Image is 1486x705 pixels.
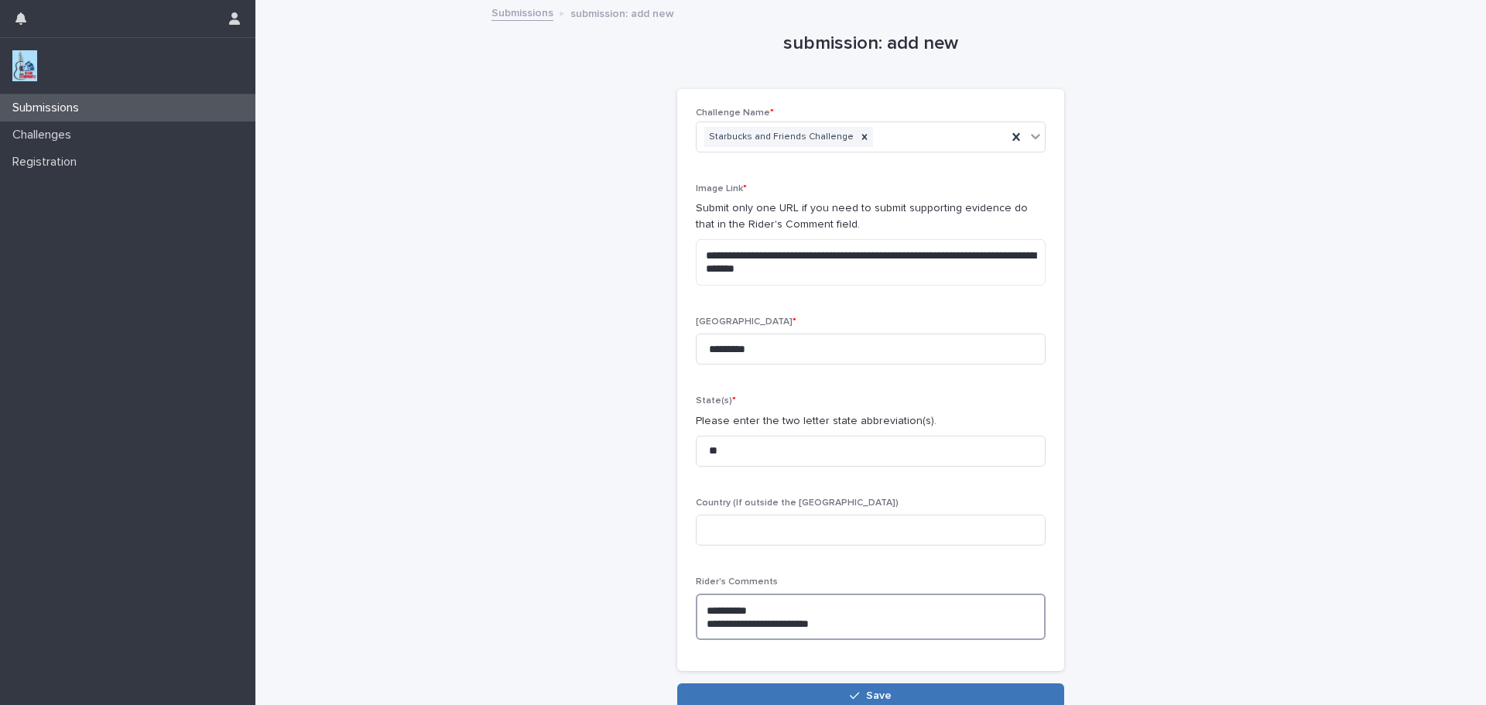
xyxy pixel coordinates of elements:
[570,4,674,21] p: submission: add new
[696,396,736,406] span: State(s)
[696,498,899,508] span: Country (If outside the [GEOGRAPHIC_DATA])
[6,101,91,115] p: Submissions
[696,317,796,327] span: [GEOGRAPHIC_DATA]
[696,577,778,587] span: Rider's Comments
[696,200,1046,233] p: Submit only one URL if you need to submit supporting evidence do that in the Rider's Comment field.
[6,128,84,142] p: Challenges
[6,155,89,169] p: Registration
[491,3,553,21] a: Submissions
[704,127,856,148] div: Starbucks and Friends Challenge
[696,413,1046,430] p: Please enter the two letter state abbreviation(s).
[696,184,747,193] span: Image Link
[866,690,892,701] span: Save
[12,50,37,81] img: jxsLJbdS1eYBI7rVAS4p
[677,33,1064,55] h1: submission: add new
[696,108,774,118] span: Challenge Name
